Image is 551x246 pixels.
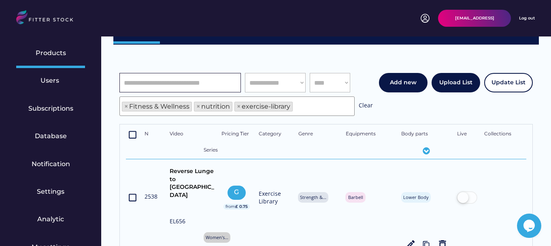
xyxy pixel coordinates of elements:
div: from [226,204,235,210]
text: crop_din [128,193,138,203]
text: crop_din [128,130,138,140]
div: Users [40,76,61,85]
div: 2538 [145,193,163,201]
div: Log out [519,15,535,21]
div: £ 0.75 [235,204,248,210]
div: Pricing Tier [221,130,252,139]
span: × [124,103,128,110]
img: profile-circle.svg [420,13,430,23]
div: Barbell [347,194,364,200]
div: Exercise Library [259,190,291,205]
div: Notification [32,160,70,169]
div: Video [170,130,214,139]
li: nutrition [194,102,232,111]
div: Equipments [346,130,394,139]
div: Live [457,130,477,139]
div: Series [204,147,244,155]
img: LOGO.svg [16,10,80,27]
button: crop_din [128,128,138,141]
button: Update List [484,73,533,92]
div: Body parts [401,130,450,139]
div: Strength &... [300,194,326,200]
div: Settings [37,187,64,196]
div: Reverse Lunge to [GEOGRAPHIC_DATA] [170,167,214,199]
div: Subscriptions [28,104,73,113]
div: [EMAIL_ADDRESS] [455,15,494,21]
li: exercise-library [234,102,293,111]
div: Collections [484,130,525,139]
div: Category [259,130,291,139]
iframe: chat widget [517,214,543,238]
li: Fitness & Wellness [122,102,192,111]
div: Analytic [37,215,64,224]
span: × [196,103,200,110]
div: Clear [359,101,373,111]
span: × [237,103,241,110]
div: Products [36,49,66,58]
div: Database [35,132,67,141]
div: N [145,130,163,139]
div: Genre [298,130,339,139]
button: crop_din [128,191,138,203]
div: Women's... [206,234,228,240]
div: Lower Body [403,194,429,200]
button: Add new [379,73,428,92]
div: EL656 [170,217,214,227]
div: G [230,188,244,197]
button: Upload List [432,73,480,92]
